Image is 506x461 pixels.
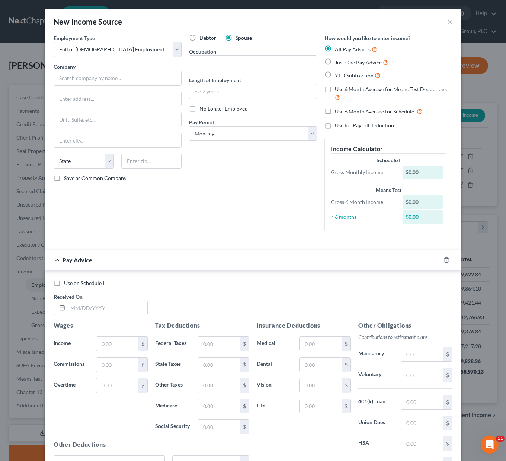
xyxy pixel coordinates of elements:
[342,378,350,393] div: $
[443,368,452,382] div: $
[138,337,147,351] div: $
[240,399,249,413] div: $
[324,34,410,42] label: How would you like to enter income?
[96,337,138,351] input: 0.00
[50,357,92,372] label: Commissions
[481,436,499,454] iframe: Intercom live chat
[300,378,342,393] input: 0.00
[138,358,147,372] div: $
[355,416,397,430] label: Union Dues
[54,294,83,300] span: Received On
[331,144,446,154] h5: Income Calculator
[342,399,350,413] div: $
[96,358,138,372] input: 0.00
[447,17,452,26] button: ×
[54,112,181,127] input: Unit, Suite, etc...
[199,35,216,41] span: Debtor
[403,166,443,179] div: $0.00
[331,157,446,164] div: Schedule I
[358,321,452,330] h5: Other Obligations
[64,280,104,286] span: Use on Schedule I
[300,358,342,372] input: 0.00
[155,321,249,330] h5: Tax Deductions
[151,336,194,351] label: Federal Taxes
[443,436,452,451] div: $
[54,71,182,86] input: Search company by name...
[54,340,71,346] span: Income
[151,378,194,393] label: Other Taxes
[342,337,350,351] div: $
[401,368,443,382] input: 0.00
[198,420,240,434] input: 0.00
[355,436,397,451] label: HSA
[151,399,194,414] label: Medicare
[96,378,138,393] input: 0.00
[138,378,147,393] div: $
[240,358,249,372] div: $
[198,399,240,413] input: 0.00
[253,357,295,372] label: Dental
[335,72,374,79] span: YTD Subtraction
[401,347,443,361] input: 0.00
[54,16,122,27] div: New Income Source
[54,64,76,70] span: Company
[496,436,505,442] span: 11
[335,59,382,65] span: Just One Pay Advice
[300,399,342,413] input: 0.00
[300,337,342,351] input: 0.00
[64,175,126,181] span: Save as Common Company
[121,154,182,169] input: Enter zip...
[253,336,295,351] label: Medical
[253,399,295,414] label: Life
[335,108,417,115] span: Use 6 Month Average for Schedule I
[240,420,249,434] div: $
[443,347,452,361] div: $
[151,357,194,372] label: State Taxes
[189,76,241,84] label: Length of Employment
[443,416,452,430] div: $
[198,358,240,372] input: 0.00
[335,122,394,128] span: Use for Payroll deduction
[240,378,249,393] div: $
[189,56,317,70] input: --
[240,337,249,351] div: $
[54,440,249,449] h5: Other Deductions
[401,416,443,430] input: 0.00
[63,256,92,263] span: Pay Advice
[401,436,443,451] input: 0.00
[443,395,452,409] div: $
[358,333,452,341] p: Contributions to retirement plans
[253,378,295,393] label: Vision
[189,48,216,55] label: Occupation
[151,419,194,434] label: Social Security
[355,368,397,382] label: Voluntary
[257,321,351,330] h5: Insurance Deductions
[331,186,446,194] div: Means Test
[403,195,443,209] div: $0.00
[189,119,214,125] span: Pay Period
[50,378,92,393] label: Overtime
[54,321,148,330] h5: Wages
[355,395,397,410] label: 401(k) Loan
[198,337,240,351] input: 0.00
[54,35,95,41] span: Employment Type
[401,395,443,409] input: 0.00
[403,210,443,224] div: $0.00
[355,347,397,362] label: Mandatory
[198,378,240,393] input: 0.00
[335,46,371,52] span: All Pay Advices
[327,169,399,176] div: Gross Monthly Income
[68,301,147,315] input: MM/DD/YYYY
[189,84,317,99] input: ex: 2 years
[199,105,248,112] span: No Longer Employed
[236,35,252,41] span: Spouse
[54,92,181,106] input: Enter address...
[327,198,399,206] div: Gross 6 Month Income
[327,213,399,221] div: ÷ 6 months
[335,86,447,92] span: Use 6 Month Average for Means Test Deductions
[342,358,350,372] div: $
[54,133,181,147] input: Enter city...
